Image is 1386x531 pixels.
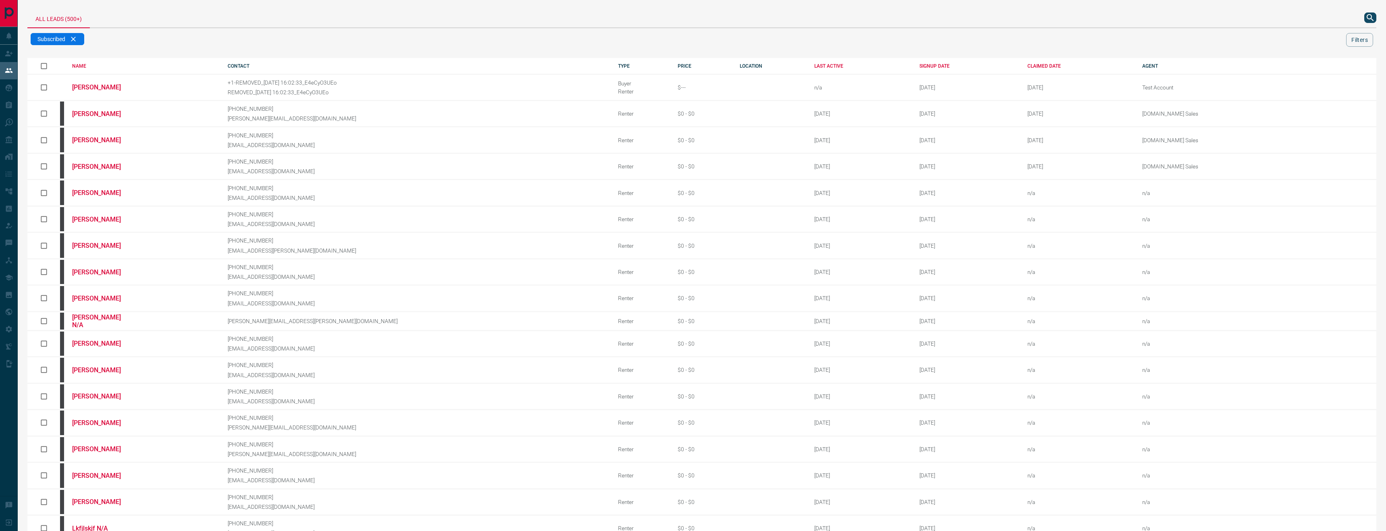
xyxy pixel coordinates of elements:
[228,185,606,191] p: [PHONE_NUMBER]
[678,163,728,170] div: $0 - $0
[228,264,606,270] p: [PHONE_NUMBER]
[618,269,666,275] div: Renter
[1142,137,1243,143] p: [DOMAIN_NAME] Sales
[228,195,606,201] p: [EMAIL_ADDRESS][DOMAIN_NAME]
[60,233,64,257] div: mrloft.ca
[72,419,133,427] a: [PERSON_NAME]
[618,472,666,479] div: Renter
[228,274,606,280] p: [EMAIL_ADDRESS][DOMAIN_NAME]
[814,110,907,117] div: [DATE]
[919,318,1015,324] div: October 15th 2008, 9:26:23 AM
[618,63,666,69] div: TYPE
[228,494,606,500] p: [PHONE_NUMBER]
[919,393,1015,400] div: October 16th 2008, 2:47:36 PM
[919,63,1015,69] div: SIGNUP DATE
[678,499,728,505] div: $0 - $0
[814,367,907,373] div: [DATE]
[60,384,64,409] div: mrloft.ca
[678,63,728,69] div: PRICE
[678,318,728,324] div: $0 - $0
[72,472,133,479] a: [PERSON_NAME]
[228,520,606,527] p: [PHONE_NUMBER]
[60,154,64,178] div: mrloft.ca
[919,419,1015,426] div: October 16th 2008, 2:53:28 PM
[228,318,606,324] p: [PERSON_NAME][EMAIL_ADDRESS][PERSON_NAME][DOMAIN_NAME]
[814,340,907,347] div: [DATE]
[1142,393,1243,400] p: n/a
[60,286,64,310] div: mrloft.ca
[1027,499,1130,505] div: n/a
[72,268,133,276] a: [PERSON_NAME]
[678,367,728,373] div: $0 - $0
[919,216,1015,222] div: October 12th 2008, 3:01:27 PM
[228,424,606,431] p: [PERSON_NAME][EMAIL_ADDRESS][DOMAIN_NAME]
[814,318,907,324] div: [DATE]
[60,490,64,514] div: mrloft.ca
[228,388,606,395] p: [PHONE_NUMBER]
[618,88,666,95] div: Renter
[618,419,666,426] div: Renter
[814,190,907,196] div: [DATE]
[919,137,1015,143] div: October 11th 2008, 5:41:37 PM
[618,216,666,222] div: Renter
[228,336,606,342] p: [PHONE_NUMBER]
[618,163,666,170] div: Renter
[60,260,64,284] div: mrloft.ca
[27,8,90,28] div: All Leads (500+)
[228,441,606,448] p: [PHONE_NUMBER]
[72,83,133,91] a: [PERSON_NAME]
[228,132,606,139] p: [PHONE_NUMBER]
[1027,340,1130,347] div: n/a
[1027,295,1130,301] div: n/a
[678,340,728,347] div: $0 - $0
[60,358,64,382] div: mrloft.ca
[228,79,606,86] p: +1-REMOVED_[DATE] 16:02:33_E4eCyO3UEo
[618,295,666,301] div: Renter
[72,163,133,170] a: [PERSON_NAME]
[228,63,606,69] div: CONTACT
[1346,33,1373,47] button: Filters
[228,415,606,421] p: [PHONE_NUMBER]
[72,242,133,249] a: [PERSON_NAME]
[618,137,666,143] div: Renter
[919,367,1015,373] div: October 15th 2008, 9:01:48 PM
[1027,137,1130,143] div: February 19th 2025, 2:37:44 PM
[814,472,907,479] div: [DATE]
[1142,216,1243,222] p: n/a
[814,137,907,143] div: [DATE]
[228,237,606,244] p: [PHONE_NUMBER]
[1027,367,1130,373] div: n/a
[814,446,907,452] div: [DATE]
[814,419,907,426] div: [DATE]
[72,498,133,506] a: [PERSON_NAME]
[228,106,606,112] p: [PHONE_NUMBER]
[618,190,666,196] div: Renter
[228,362,606,368] p: [PHONE_NUMBER]
[72,445,133,453] a: [PERSON_NAME]
[60,207,64,231] div: mrloft.ca
[72,392,133,400] a: [PERSON_NAME]
[228,168,606,174] p: [EMAIL_ADDRESS][DOMAIN_NAME]
[228,211,606,218] p: [PHONE_NUMBER]
[740,63,802,69] div: LOCATION
[1142,499,1243,505] p: n/a
[1142,110,1243,117] p: [DOMAIN_NAME] Sales
[1027,318,1130,324] div: n/a
[60,180,64,205] div: mrloft.ca
[72,366,133,374] a: [PERSON_NAME]
[618,318,666,324] div: Renter
[814,295,907,301] div: [DATE]
[919,446,1015,452] div: October 17th 2008, 10:09:07 PM
[228,504,606,510] p: [EMAIL_ADDRESS][DOMAIN_NAME]
[1027,84,1130,91] div: April 29th 2025, 4:45:30 PM
[1027,472,1130,479] div: n/a
[618,243,666,249] div: Renter
[678,190,728,196] div: $0 - $0
[60,128,64,152] div: mrloft.ca
[919,243,1015,249] div: October 13th 2008, 7:44:16 PM
[72,340,133,347] a: [PERSON_NAME]
[678,446,728,452] div: $0 - $0
[60,411,64,435] div: mrloft.ca
[678,269,728,275] div: $0 - $0
[678,419,728,426] div: $0 - $0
